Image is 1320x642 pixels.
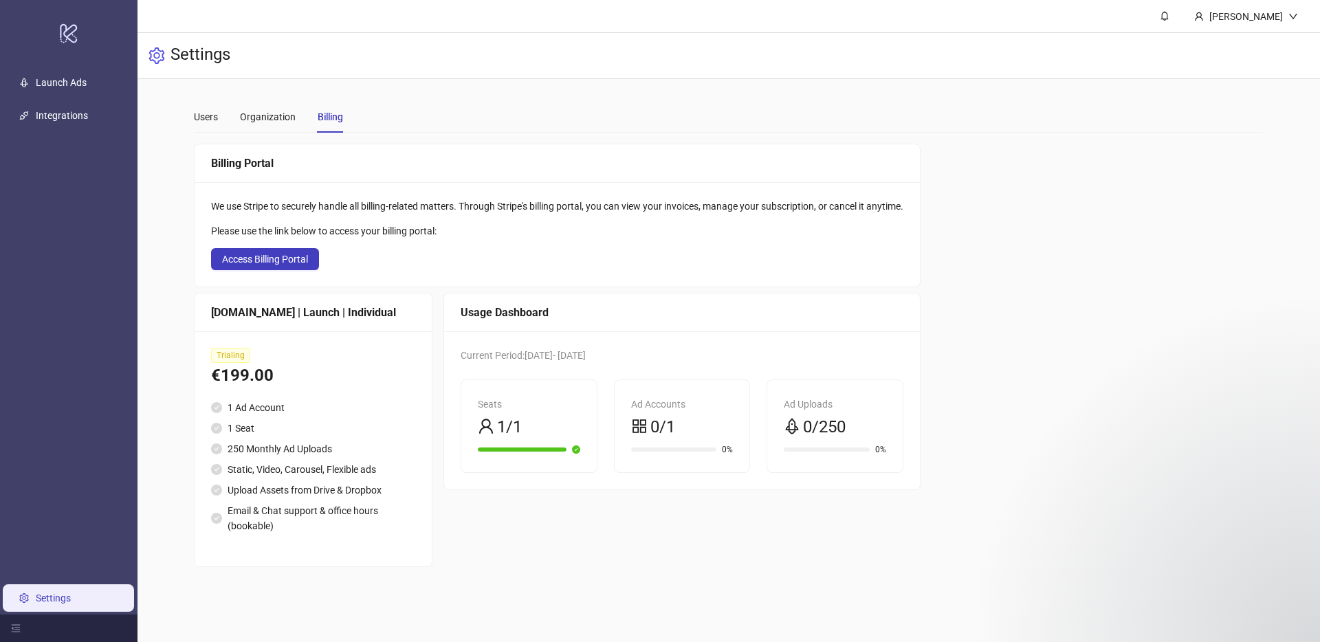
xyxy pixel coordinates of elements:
div: [DOMAIN_NAME] | Launch | Individual [211,304,415,321]
div: Ad Uploads [784,397,886,412]
span: check-circle [211,485,222,496]
a: Integrations [36,110,88,121]
span: bell [1160,11,1169,21]
span: down [1288,12,1298,21]
h3: Settings [170,44,230,67]
span: 1/1 [497,414,522,441]
span: user [1194,12,1204,21]
span: Trialing [211,348,250,363]
div: €199.00 [211,363,415,389]
span: 0/250 [803,414,846,441]
div: Ad Accounts [631,397,734,412]
span: 0% [875,445,886,454]
div: Organization [240,109,296,124]
span: check-circle [211,513,222,524]
span: check-circle [211,464,222,475]
span: 0% [722,445,733,454]
button: Access Billing Portal [211,248,319,270]
span: 0/1 [650,414,675,441]
div: We use Stripe to securely handle all billing-related matters. Through Stripe's billing portal, yo... [211,199,903,214]
li: 250 Monthly Ad Uploads [211,441,415,456]
span: Access Billing Portal [222,254,308,265]
span: menu-fold [11,623,21,633]
li: 1 Ad Account [211,400,415,415]
div: Billing Portal [211,155,903,172]
span: check-circle [572,445,580,454]
div: Seats [478,397,580,412]
li: Upload Assets from Drive & Dropbox [211,483,415,498]
span: rocket [784,418,800,434]
div: Please use the link below to access your billing portal: [211,223,903,239]
span: Current Period: [DATE] - [DATE] [461,350,586,361]
a: Settings [36,593,71,604]
span: appstore [631,418,648,434]
span: setting [148,47,165,64]
span: check-circle [211,423,222,434]
div: Billing [318,109,343,124]
span: user [478,418,494,434]
li: 1 Seat [211,421,415,436]
div: [PERSON_NAME] [1204,9,1288,24]
div: Users [194,109,218,124]
li: Email & Chat support & office hours (bookable) [211,503,415,533]
li: Static, Video, Carousel, Flexible ads [211,462,415,477]
span: check-circle [211,402,222,413]
span: check-circle [211,443,222,454]
a: Launch Ads [36,77,87,88]
div: Usage Dashboard [461,304,903,321]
